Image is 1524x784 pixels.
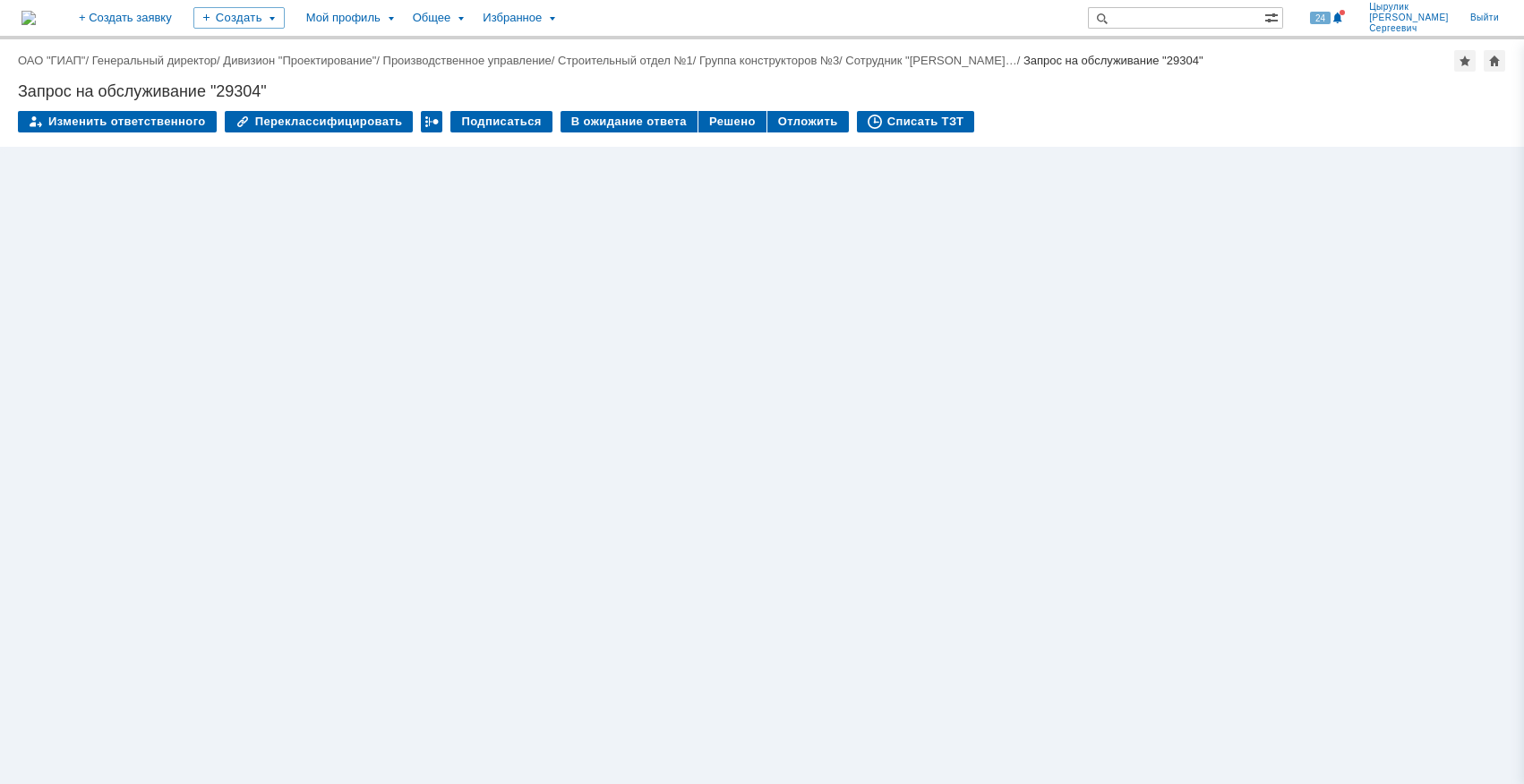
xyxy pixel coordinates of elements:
[1264,8,1282,25] span: Расширенный поиск
[18,82,1506,100] div: Запрос на обслуживание "29304"
[223,54,376,67] a: Дивизион "Проектирование"
[558,54,693,67] a: Строительный отдел №1
[21,11,36,25] img: logo
[699,54,839,67] a: Группа конструкторов №3
[383,54,559,67] div: /
[558,54,699,67] div: /
[1454,50,1476,72] div: Добавить в избранное
[18,54,92,67] div: /
[699,54,845,67] div: /
[1310,12,1331,24] span: 24
[421,111,442,132] div: Работа с массовостью
[383,54,552,67] a: Производственное управление
[845,54,1023,67] div: /
[21,11,36,25] a: Перейти на домашнюю страницу
[18,54,85,67] a: ОАО "ГИАП"
[92,54,224,67] div: /
[845,54,1016,67] a: Сотрудник "[PERSON_NAME]…
[1484,50,1505,72] div: Сделать домашней страницей
[193,7,285,29] div: Создать
[1023,54,1203,67] div: Запрос на обслуживание "29304"
[223,54,382,67] div: /
[1369,23,1449,34] span: Сергеевич
[1369,2,1449,13] span: Цырулик
[92,54,217,67] a: Генеральный директор
[1369,13,1449,23] span: [PERSON_NAME]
